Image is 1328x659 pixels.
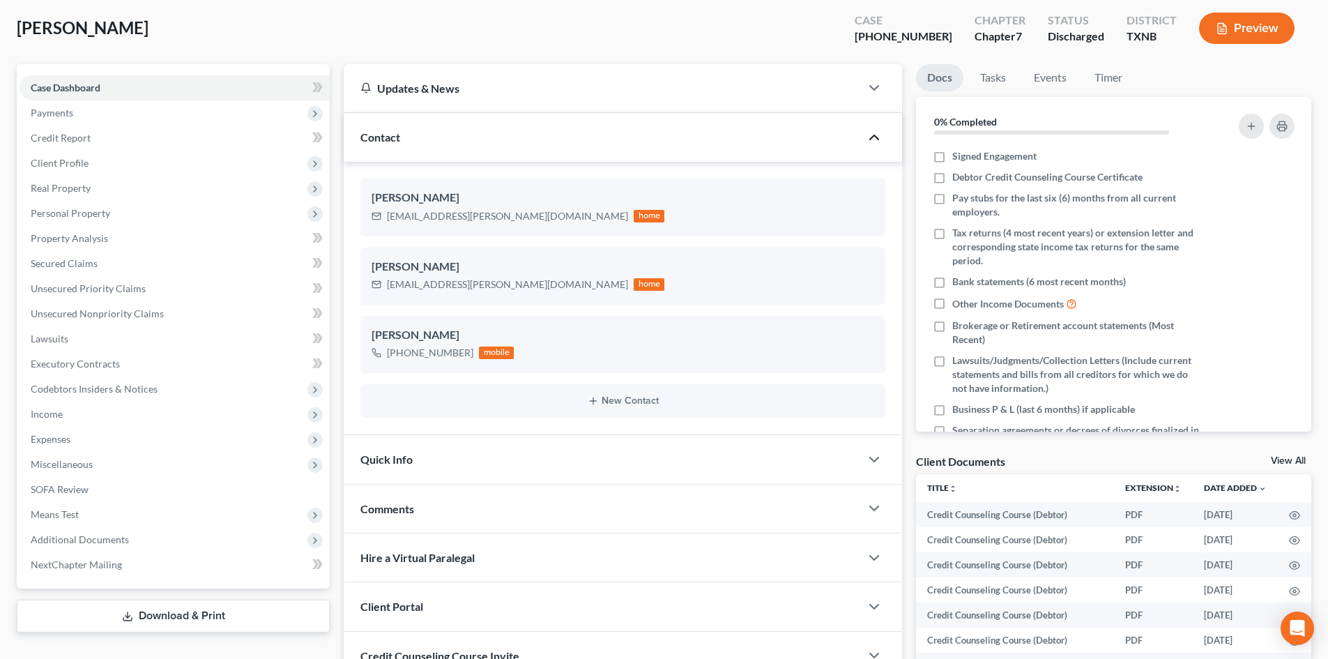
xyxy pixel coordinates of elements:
div: TXNB [1127,29,1177,45]
i: unfold_more [1173,485,1182,493]
a: View All [1271,456,1306,466]
span: Codebtors Insiders & Notices [31,383,158,395]
td: PDF [1114,502,1193,527]
div: home [634,278,664,291]
td: [DATE] [1193,577,1278,603]
button: Preview [1199,13,1295,44]
span: Hire a Virtual Paralegal [360,551,475,564]
span: Other Income Documents [952,297,1064,311]
a: Titleunfold_more [927,483,957,493]
div: [PHONE_NUMBER] [387,346,473,360]
span: NextChapter Mailing [31,559,122,570]
span: Brokerage or Retirement account statements (Most Recent) [952,319,1200,347]
a: Property Analysis [20,226,330,251]
div: Chapter [975,13,1025,29]
td: PDF [1114,552,1193,577]
span: Additional Documents [31,533,129,545]
span: Property Analysis [31,232,108,244]
td: [DATE] [1193,603,1278,628]
strong: 0% Completed [934,116,997,128]
td: Credit Counseling Course (Debtor) [916,577,1114,603]
span: Separation agreements or decrees of divorces finalized in the past 2 years [952,423,1200,451]
span: Payments [31,107,73,119]
div: Case [855,13,952,29]
td: PDF [1114,603,1193,628]
a: Case Dashboard [20,75,330,100]
div: Open Intercom Messenger [1281,612,1314,645]
span: Case Dashboard [31,82,100,93]
a: Extensionunfold_more [1125,483,1182,493]
span: Miscellaneous [31,458,93,470]
span: Bank statements (6 most recent months) [952,275,1126,289]
div: Chapter [975,29,1025,45]
a: Unsecured Nonpriority Claims [20,301,330,326]
span: Client Portal [360,600,423,613]
td: Credit Counseling Course (Debtor) [916,527,1114,552]
span: Lawsuits [31,333,68,344]
span: Unsecured Priority Claims [31,282,146,294]
span: Pay stubs for the last six (6) months from all current employers. [952,191,1200,219]
span: Business P & L (last 6 months) if applicable [952,402,1135,416]
a: Credit Report [20,126,330,151]
a: Events [1023,64,1078,91]
span: Executory Contracts [31,358,120,370]
td: [DATE] [1193,502,1278,527]
a: Secured Claims [20,251,330,276]
div: [EMAIL_ADDRESS][PERSON_NAME][DOMAIN_NAME] [387,209,628,223]
div: [EMAIL_ADDRESS][PERSON_NAME][DOMAIN_NAME] [387,278,628,291]
div: District [1127,13,1177,29]
span: 7 [1016,29,1022,43]
span: Comments [360,502,414,515]
div: mobile [479,347,514,359]
div: Discharged [1048,29,1104,45]
span: Lawsuits/Judgments/Collection Letters (Include current statements and bills from all creditors fo... [952,354,1200,395]
i: unfold_more [949,485,957,493]
span: [PERSON_NAME] [17,17,148,38]
a: Tasks [969,64,1017,91]
a: Date Added expand_more [1204,483,1267,493]
div: [PERSON_NAME] [372,327,874,344]
a: Lawsuits [20,326,330,351]
span: Income [31,408,63,420]
span: Expenses [31,433,70,445]
span: SOFA Review [31,483,89,495]
span: Real Property [31,182,91,194]
a: Unsecured Priority Claims [20,276,330,301]
td: [DATE] [1193,552,1278,577]
a: NextChapter Mailing [20,552,330,577]
td: Credit Counseling Course (Debtor) [916,502,1114,527]
a: Executory Contracts [20,351,330,377]
span: Unsecured Nonpriority Claims [31,308,164,319]
td: PDF [1114,577,1193,603]
span: Client Profile [31,157,89,169]
span: Means Test [31,508,79,520]
td: Credit Counseling Course (Debtor) [916,552,1114,577]
button: New Contact [372,395,874,407]
span: Secured Claims [31,257,98,269]
div: [PERSON_NAME] [372,259,874,275]
td: [DATE] [1193,527,1278,552]
td: [DATE] [1193,628,1278,653]
td: Credit Counseling Course (Debtor) [916,628,1114,653]
td: Credit Counseling Course (Debtor) [916,603,1114,628]
div: home [634,210,664,222]
span: Signed Engagement [952,149,1037,163]
a: Docs [916,64,963,91]
i: expand_more [1258,485,1267,493]
a: SOFA Review [20,477,330,502]
a: Download & Print [17,600,330,633]
div: [PERSON_NAME] [372,190,874,206]
a: Timer [1083,64,1134,91]
span: Personal Property [31,207,110,219]
div: [PHONE_NUMBER] [855,29,952,45]
span: Credit Report [31,132,91,144]
span: Debtor Credit Counseling Course Certificate [952,170,1143,184]
div: Client Documents [916,454,1005,469]
span: Quick Info [360,453,413,466]
span: Contact [360,130,400,144]
div: Status [1048,13,1104,29]
td: PDF [1114,628,1193,653]
span: Tax returns (4 most recent years) or extension letter and corresponding state income tax returns ... [952,226,1200,268]
div: Updates & News [360,81,844,96]
td: PDF [1114,527,1193,552]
